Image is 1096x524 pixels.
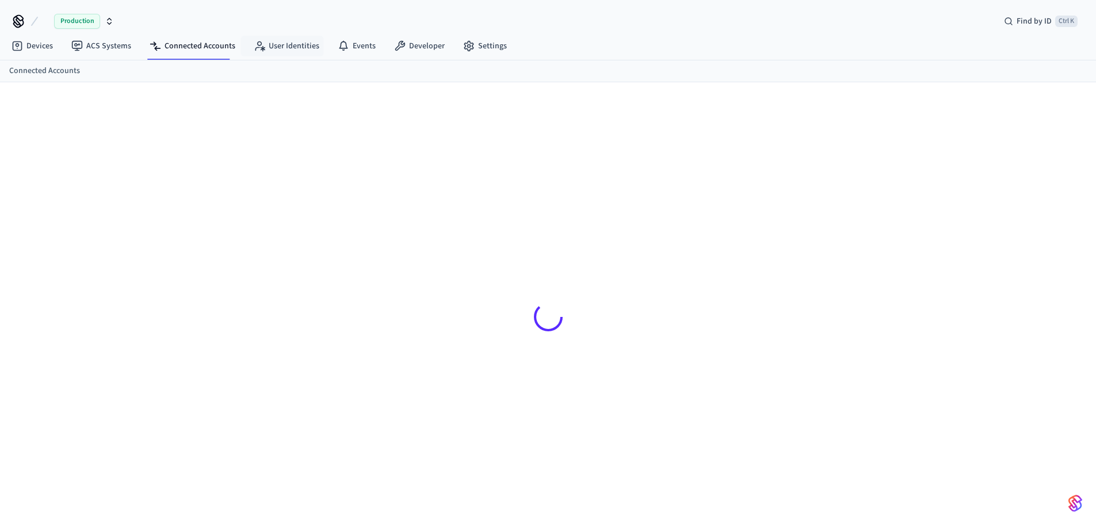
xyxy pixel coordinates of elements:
a: Settings [454,36,516,56]
a: Connected Accounts [140,36,245,56]
div: Find by IDCtrl K [995,11,1087,32]
span: Ctrl K [1055,16,1078,27]
span: Production [54,14,100,29]
a: ACS Systems [62,36,140,56]
span: Find by ID [1017,16,1052,27]
img: SeamLogoGradient.69752ec5.svg [1068,494,1082,512]
a: User Identities [245,36,329,56]
a: Developer [385,36,454,56]
a: Connected Accounts [9,65,80,77]
a: Devices [2,36,62,56]
a: Events [329,36,385,56]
